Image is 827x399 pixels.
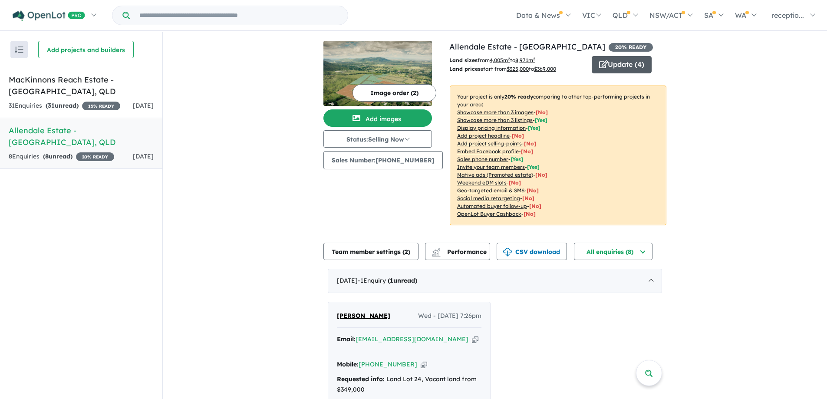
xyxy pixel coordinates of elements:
[457,211,521,217] u: OpenLot Buyer Cashback
[133,102,154,109] span: [DATE]
[508,56,510,61] sup: 2
[9,125,154,148] h5: Allendale Estate - [GEOGRAPHIC_DATA] , QLD
[457,117,533,123] u: Showcase more than 3 listings
[528,125,540,131] span: [ Yes ]
[132,6,346,25] input: Try estate name, suburb, builder or developer
[323,243,418,260] button: Team member settings (2)
[524,140,536,147] span: [ No ]
[457,125,526,131] u: Display pricing information
[457,109,534,115] u: Showcase more than 3 images
[76,152,114,161] span: 20 % READY
[504,93,533,100] b: 20 % ready
[527,187,539,194] span: [No]
[522,195,534,201] span: [No]
[510,57,535,63] span: to
[457,179,507,186] u: Weekend eDM slots
[358,277,417,284] span: - 1 Enquir y
[405,248,408,256] span: 2
[388,277,417,284] strong: ( unread)
[9,74,154,97] h5: MacKinnons Reach Estate - [GEOGRAPHIC_DATA] , QLD
[390,277,393,284] span: 1
[433,248,487,256] span: Performance
[323,41,432,106] img: Allendale Estate - Alligator Creek
[359,360,417,368] a: [PHONE_NUMBER]
[323,151,443,169] button: Sales Number:[PHONE_NUMBER]
[432,248,440,253] img: line-chart.svg
[457,164,525,170] u: Invite your team members
[527,164,540,170] span: [ Yes ]
[337,360,359,368] strong: Mobile:
[323,109,432,127] button: Add images
[503,248,512,257] img: download icon
[46,102,79,109] strong: ( unread)
[515,57,535,63] u: 8,971 m
[457,171,533,178] u: Native ads (Promoted estate)
[337,311,390,321] a: [PERSON_NAME]
[457,140,522,147] u: Add project selling-points
[529,203,541,209] span: [No]
[457,156,508,162] u: Sales phone number
[524,211,536,217] span: [No]
[421,360,427,369] button: Copy
[507,66,529,72] u: $ 325,000
[533,56,535,61] sup: 2
[43,152,72,160] strong: ( unread)
[337,374,481,395] div: Land Lot 24, Vacant land from $349,000
[529,66,556,72] span: to
[609,43,653,52] span: 20 % READY
[337,375,385,383] strong: Requested info:
[323,130,432,148] button: Status:Selling Now
[457,187,524,194] u: Geo-targeted email & SMS
[536,109,548,115] span: [ No ]
[521,148,533,155] span: [ No ]
[9,152,114,162] div: 8 Enquir ies
[457,203,527,209] u: Automated buyer follow-up
[133,152,154,160] span: [DATE]
[449,56,585,65] p: from
[535,117,547,123] span: [ Yes ]
[511,156,523,162] span: [ Yes ]
[535,171,547,178] span: [No]
[509,179,521,186] span: [No]
[449,42,605,52] a: Allendale Estate - [GEOGRAPHIC_DATA]
[353,84,436,102] button: Image order (2)
[432,251,441,256] img: bar-chart.svg
[337,312,390,320] span: [PERSON_NAME]
[48,102,55,109] span: 31
[512,132,524,139] span: [ No ]
[449,66,481,72] b: Land prices
[38,41,134,58] button: Add projects and builders
[457,132,510,139] u: Add project headline
[457,148,519,155] u: Embed Facebook profile
[771,11,804,20] span: receptio...
[45,152,49,160] span: 8
[449,65,585,73] p: start from
[425,243,490,260] button: Performance
[337,335,356,343] strong: Email:
[497,243,567,260] button: CSV download
[418,311,481,321] span: Wed - [DATE] 7:26pm
[472,335,478,344] button: Copy
[574,243,652,260] button: All enquiries (8)
[534,66,556,72] u: $ 369,000
[15,46,23,53] img: sort.svg
[328,269,662,293] div: [DATE]
[13,10,85,21] img: Openlot PRO Logo White
[457,195,520,201] u: Social media retargeting
[9,101,120,111] div: 31 Enquir ies
[356,335,468,343] a: [EMAIL_ADDRESS][DOMAIN_NAME]
[449,57,478,63] b: Land sizes
[592,56,652,73] button: Update (4)
[490,57,510,63] u: 4,005 m
[82,102,120,110] span: 15 % READY
[450,86,666,225] p: Your project is only comparing to other top-performing projects in your area: - - - - - - - - - -...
